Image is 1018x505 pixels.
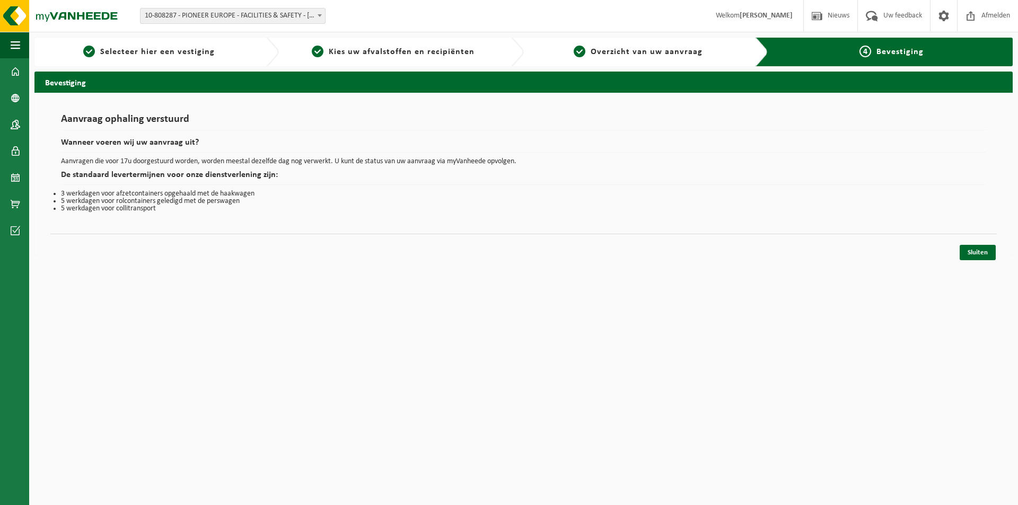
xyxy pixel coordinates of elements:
[140,8,326,24] span: 10-808287 - PIONEER EUROPE - FACILITIES & SAFETY - MELSELE
[876,48,924,56] span: Bevestiging
[34,72,1013,92] h2: Bevestiging
[61,190,986,198] li: 3 werkdagen voor afzetcontainers opgehaald met de haakwagen
[329,48,475,56] span: Kies uw afvalstoffen en recipiënten
[61,114,986,130] h1: Aanvraag ophaling verstuurd
[61,198,986,205] li: 5 werkdagen voor rolcontainers geledigd met de perswagen
[740,12,793,20] strong: [PERSON_NAME]
[61,171,986,185] h2: De standaard levertermijnen voor onze dienstverlening zijn:
[61,205,986,212] li: 5 werkdagen voor collitransport
[591,48,703,56] span: Overzicht van uw aanvraag
[529,46,747,58] a: 3Overzicht van uw aanvraag
[312,46,323,57] span: 2
[100,48,215,56] span: Selecteer hier een vestiging
[61,138,986,153] h2: Wanneer voeren wij uw aanvraag uit?
[61,158,986,165] p: Aanvragen die voor 17u doorgestuurd worden, worden meestal dezelfde dag nog verwerkt. U kunt de s...
[859,46,871,57] span: 4
[960,245,996,260] a: Sluiten
[141,8,325,23] span: 10-808287 - PIONEER EUROPE - FACILITIES & SAFETY - MELSELE
[40,46,258,58] a: 1Selecteer hier een vestiging
[83,46,95,57] span: 1
[284,46,502,58] a: 2Kies uw afvalstoffen en recipiënten
[574,46,585,57] span: 3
